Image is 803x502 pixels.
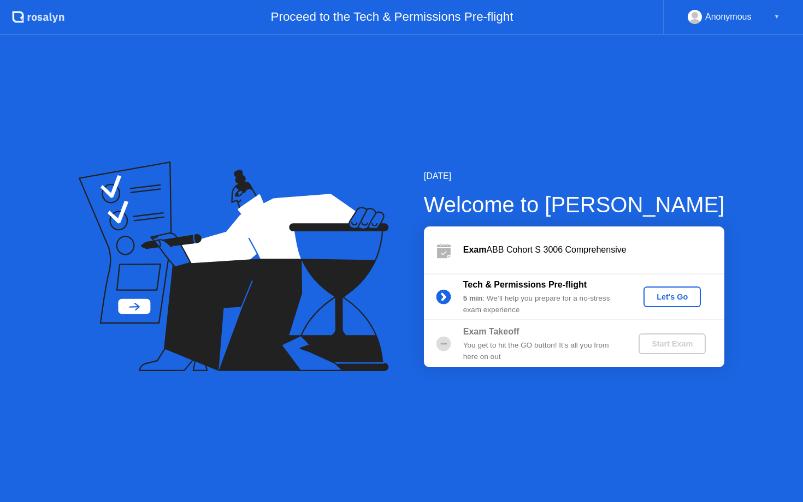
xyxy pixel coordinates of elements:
[463,327,519,336] b: Exam Takeoff
[705,10,752,24] div: Anonymous
[648,292,696,301] div: Let's Go
[463,243,724,256] div: ABB Cohort S 3006 Comprehensive
[639,333,706,354] button: Start Exam
[774,10,780,24] div: ▼
[463,245,487,254] b: Exam
[463,340,621,362] div: You get to hit the GO button! It’s all you from here on out
[463,280,587,289] b: Tech & Permissions Pre-flight
[463,293,621,315] div: : We’ll help you prepare for a no-stress exam experience
[424,170,725,183] div: [DATE]
[643,286,701,307] button: Let's Go
[643,339,701,348] div: Start Exam
[424,188,725,221] div: Welcome to [PERSON_NAME]
[463,294,483,302] b: 5 min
